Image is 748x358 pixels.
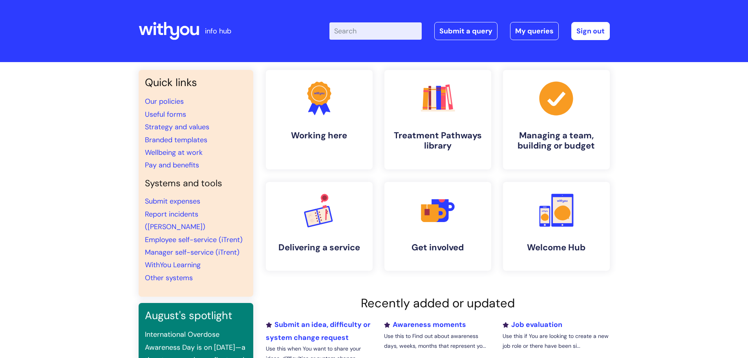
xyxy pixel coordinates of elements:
[384,320,466,329] a: Awareness moments
[571,22,610,40] a: Sign out
[329,22,610,40] div: | -
[145,160,199,170] a: Pay and benefits
[503,331,609,351] p: Use this if You are looking to create a new job role or there have been si...
[503,320,562,329] a: Job evaluation
[434,22,497,40] a: Submit a query
[384,331,491,351] p: Use this to Find out about awareness days, weeks, months that represent yo...
[145,273,193,283] a: Other systems
[391,130,485,151] h4: Treatment Pathways library
[145,148,203,157] a: Wellbeing at work
[503,182,610,271] a: Welcome Hub
[384,182,491,271] a: Get involved
[384,70,491,169] a: Treatment Pathways library
[272,130,366,141] h4: Working here
[145,178,247,189] h4: Systems and tools
[272,242,366,253] h4: Delivering a service
[266,182,373,271] a: Delivering a service
[145,235,243,244] a: Employee self-service (iTrent)
[145,122,209,132] a: Strategy and values
[145,76,247,89] h3: Quick links
[266,320,370,342] a: Submit an idea, difficulty or system change request
[329,22,422,40] input: Search
[510,22,559,40] a: My queries
[503,70,610,169] a: Managing a team, building or budget
[145,97,184,106] a: Our policies
[145,196,200,206] a: Submit expenses
[509,242,604,253] h4: Welcome Hub
[509,130,604,151] h4: Managing a team, building or budget
[391,242,485,253] h4: Get involved
[145,260,201,270] a: WithYou Learning
[145,248,240,257] a: Manager self-service (iTrent)
[145,309,247,322] h3: August's spotlight
[145,209,205,231] a: Report incidents ([PERSON_NAME])
[266,296,610,310] h2: Recently added or updated
[266,70,373,169] a: Working here
[145,135,207,145] a: Branded templates
[205,25,231,37] p: info hub
[145,110,186,119] a: Useful forms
